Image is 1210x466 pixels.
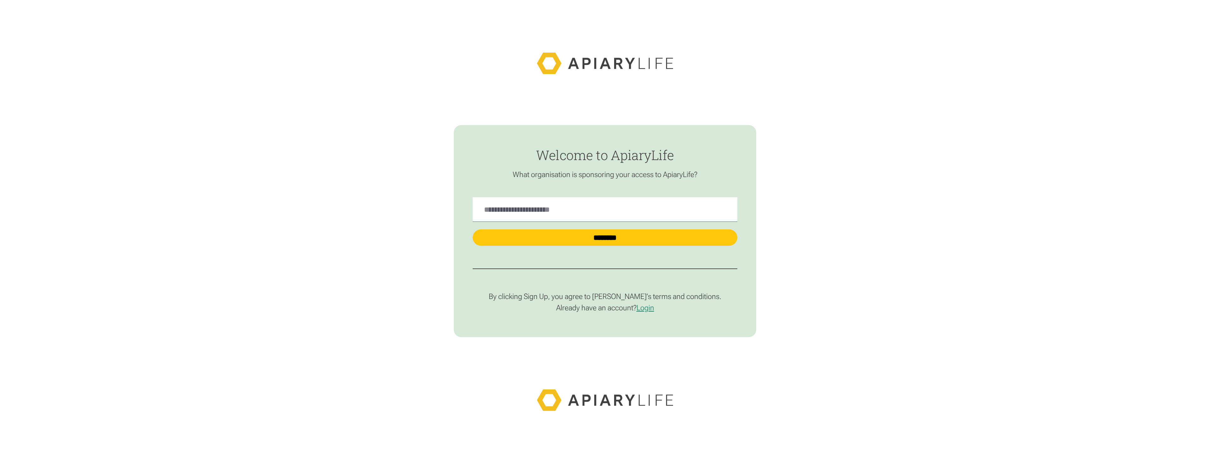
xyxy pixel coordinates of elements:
p: Already have an account? [473,303,737,313]
h1: Welcome to ApiaryLife [473,148,737,162]
p: By clicking Sign Up, you agree to [PERSON_NAME]’s terms and conditions. [473,292,737,301]
p: What organisation is sponsoring your access to ApiaryLife? [473,170,737,179]
form: find-employer [454,125,756,337]
a: Login [637,303,654,312]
